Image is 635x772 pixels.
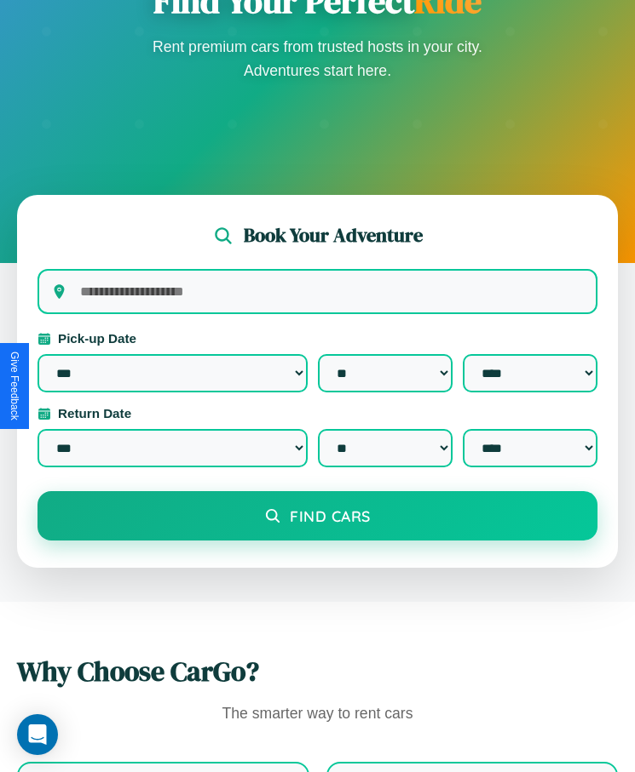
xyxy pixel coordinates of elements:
[17,714,58,755] div: Open Intercom Messenger
[38,331,597,346] label: Pick-up Date
[147,35,488,83] p: Rent premium cars from trusted hosts in your city. Adventures start here.
[17,701,618,728] p: The smarter way to rent cars
[9,352,20,420] div: Give Feedback
[244,222,423,249] h2: Book Your Adventure
[17,653,618,690] h2: Why Choose CarGo?
[38,406,597,420] label: Return Date
[38,491,597,540] button: Find Cars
